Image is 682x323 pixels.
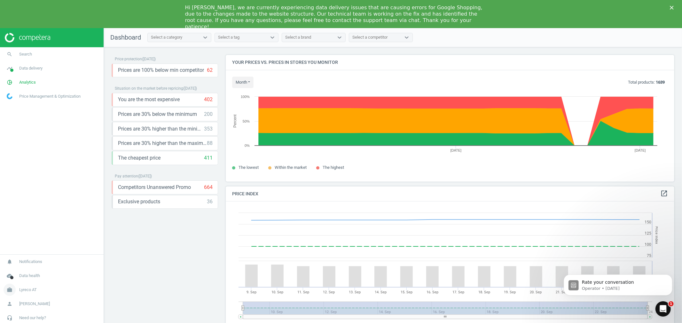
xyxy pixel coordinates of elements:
tspan: [DATE] [451,148,462,152]
text: 75 [647,253,651,258]
div: 62 [207,67,213,74]
text: 100 [645,242,651,247]
tspan: 16. Sep [427,290,438,294]
span: ( [DATE] ) [138,174,152,178]
span: Competitors Unanswered Promo [118,184,191,191]
a: open_in_new [660,190,668,198]
span: Price protection [115,57,142,61]
span: Pay attention [115,174,138,178]
span: Prices are 30% below the minimum [118,111,197,118]
i: work [4,284,16,296]
iframe: Intercom notifications message [554,261,682,306]
tspan: Percent [233,114,237,128]
span: 1 [669,301,674,306]
span: Analytics [19,79,36,85]
span: Data delivery [19,65,43,71]
tspan: 18. Sep [478,290,490,294]
tspan: 15. Sep [401,290,412,294]
span: ( [DATE] ) [142,57,156,61]
div: 200 [204,111,213,118]
div: 36 [207,198,213,205]
div: 411 [204,154,213,161]
text: 125 [645,231,651,236]
img: wGWNvw8QSZomAAAAABJRU5ErkJggg== [7,93,12,99]
div: 402 [204,96,213,103]
text: 150 [645,220,651,224]
span: The highest [323,165,344,170]
i: cloud_done [4,270,16,282]
span: Data health [19,273,40,279]
tspan: 24. … [649,310,657,314]
span: [PERSON_NAME] [19,301,50,307]
div: Select a competitor [352,35,388,41]
tspan: 12. Sep [323,290,335,294]
tspan: 10. Sep [271,290,283,294]
span: Exclusive products [118,198,160,205]
h4: Your prices vs. prices in stores you monitor [226,55,674,70]
span: Prices are 100% below min competitor [118,67,204,74]
tspan: 14. Sep [375,290,387,294]
span: Situation on the market before repricing [115,86,183,91]
text: 100% [241,95,250,99]
span: Search [19,51,32,57]
tspan: 9. Sep [247,290,256,294]
i: search [4,48,16,60]
div: Select a brand [285,35,311,41]
tspan: 19. Sep [504,290,516,294]
i: pie_chart_outlined [4,76,16,88]
div: Select a tag [218,35,239,41]
div: 664 [204,184,213,191]
span: The lowest [239,165,259,170]
tspan: 17. Sep [452,290,464,294]
button: month [232,77,254,88]
div: Close [670,6,676,10]
p: Total products: [628,79,665,85]
div: Hi [PERSON_NAME], we are currently experiencing data delivery issues that are causing errors for ... [185,4,487,30]
i: notifications [4,256,16,268]
span: ( [DATE] ) [183,86,197,91]
tspan: 11. Sep [297,290,309,294]
span: The cheapest price [118,154,161,161]
span: Within the market [275,165,307,170]
div: Select a category [151,35,182,41]
span: Price Management & Optimization [19,94,81,99]
span: Notifications [19,259,42,265]
span: Prices are 30% higher than the maximal [118,140,207,147]
i: person [4,298,16,310]
span: Prices are 30% higher than the minimum [118,125,204,132]
img: ajHJNr6hYgQAAAAASUVORK5CYII= [5,33,50,42]
span: Need our help? [19,315,46,321]
tspan: Price Index [655,227,659,244]
tspan: [DATE] [635,148,646,152]
span: You are the most expensive [118,96,180,103]
b: 1639 [656,80,665,85]
span: Dashboard [110,34,141,41]
h4: Price Index [226,186,674,201]
div: 88 [207,140,213,147]
text: 0% [245,144,250,147]
tspan: 20. Sep [530,290,542,294]
iframe: Intercom live chat [655,301,671,317]
i: timeline [4,62,16,74]
tspan: 13. Sep [349,290,361,294]
div: 353 [204,125,213,132]
span: Lyreco AT [19,287,37,293]
text: 50% [243,119,250,123]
